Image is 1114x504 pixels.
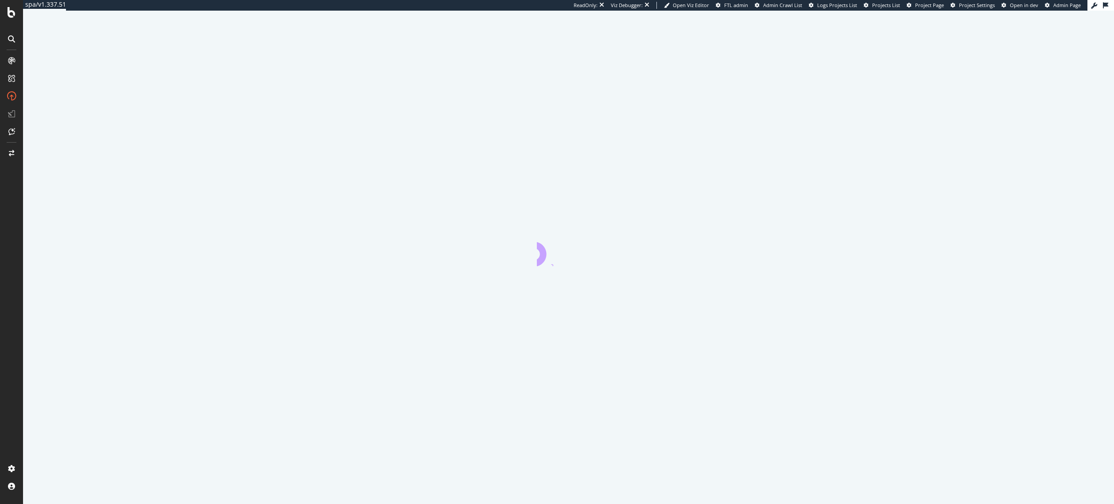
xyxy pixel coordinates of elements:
[763,2,802,8] span: Admin Crawl List
[716,2,748,9] a: FTL admin
[611,2,643,9] div: Viz Debugger:
[951,2,995,9] a: Project Settings
[664,2,709,9] a: Open Viz Editor
[1053,2,1081,8] span: Admin Page
[915,2,944,8] span: Project Page
[907,2,944,9] a: Project Page
[724,2,748,8] span: FTL admin
[872,2,900,8] span: Projects List
[673,2,709,8] span: Open Viz Editor
[1010,2,1038,8] span: Open in dev
[755,2,802,9] a: Admin Crawl List
[817,2,857,8] span: Logs Projects List
[574,2,598,9] div: ReadOnly:
[1001,2,1038,9] a: Open in dev
[959,2,995,8] span: Project Settings
[537,234,601,266] div: animation
[864,2,900,9] a: Projects List
[1045,2,1081,9] a: Admin Page
[809,2,857,9] a: Logs Projects List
